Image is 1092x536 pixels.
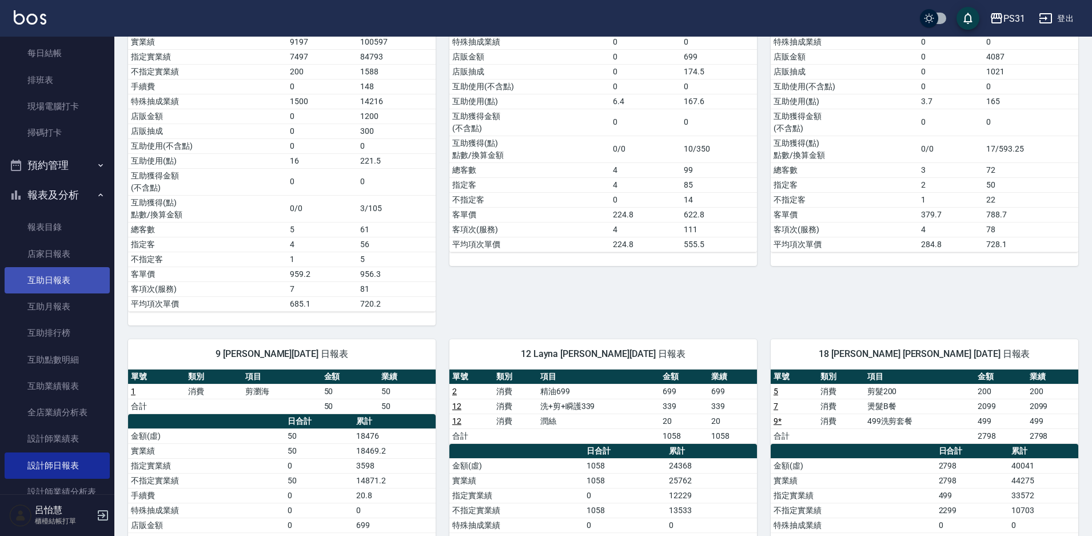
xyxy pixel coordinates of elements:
[666,503,757,518] td: 13533
[493,384,537,399] td: 消費
[142,348,422,360] span: 9 [PERSON_NAME][DATE] 日報表
[5,320,110,346] a: 互助排行榜
[128,64,287,79] td: 不指定實業績
[357,168,436,195] td: 0
[537,384,660,399] td: 精油699
[128,195,287,222] td: 互助獲得(點) 點數/換算金額
[666,458,757,473] td: 24368
[918,94,983,109] td: 3.7
[771,136,918,162] td: 互助獲得(點) 點數/換算金額
[610,49,681,64] td: 0
[771,458,936,473] td: 金額(虛)
[353,414,436,429] th: 累計
[357,281,436,296] td: 81
[449,162,610,177] td: 總客數
[449,79,610,94] td: 互助使用(不含點)
[285,428,354,443] td: 50
[610,222,681,237] td: 4
[5,347,110,373] a: 互助點數明細
[353,518,436,533] td: 699
[357,109,436,124] td: 1200
[771,237,918,252] td: 平均項次單價
[285,414,354,429] th: 日合計
[660,384,708,399] td: 699
[1009,503,1078,518] td: 10703
[660,399,708,414] td: 339
[353,473,436,488] td: 14871.2
[610,162,681,177] td: 4
[610,64,681,79] td: 0
[285,503,354,518] td: 0
[128,267,287,281] td: 客單價
[918,162,983,177] td: 3
[918,79,983,94] td: 0
[771,79,918,94] td: 互助使用(不含點)
[185,370,242,384] th: 類別
[936,458,1009,473] td: 2798
[287,153,357,168] td: 16
[357,195,436,222] td: 3/105
[681,94,757,109] td: 167.6
[5,120,110,146] a: 掃碼打卡
[936,444,1009,459] th: 日合計
[493,414,537,428] td: 消費
[449,192,610,207] td: 不指定客
[864,414,975,428] td: 499洗剪套餐
[5,293,110,320] a: 互助月報表
[5,452,110,479] a: 設計師日報表
[784,348,1065,360] span: 18 [PERSON_NAME] [PERSON_NAME] [DATE] 日報表
[666,473,757,488] td: 25762
[537,399,660,414] td: 洗+剪+瞬護339
[610,192,681,207] td: 0
[918,64,983,79] td: 0
[975,428,1026,443] td: 2798
[936,473,1009,488] td: 2798
[449,222,610,237] td: 客項次(服務)
[1027,414,1078,428] td: 499
[353,503,436,518] td: 0
[708,370,757,384] th: 業績
[128,138,287,153] td: 互助使用(不含點)
[771,64,918,79] td: 店販抽成
[1027,370,1078,384] th: 業績
[128,399,185,414] td: 合計
[918,34,983,49] td: 0
[287,64,357,79] td: 200
[5,214,110,240] a: 報表目錄
[452,387,457,396] a: 2
[452,416,461,426] a: 12
[287,195,357,222] td: 0/0
[537,370,660,384] th: 項目
[128,458,285,473] td: 指定實業績
[128,222,287,237] td: 總客數
[660,414,708,428] td: 20
[128,109,287,124] td: 店販金額
[357,124,436,138] td: 300
[285,518,354,533] td: 0
[666,444,757,459] th: 累計
[818,414,864,428] td: 消費
[357,94,436,109] td: 14216
[128,370,436,414] table: a dense table
[449,34,610,49] td: 特殊抽成業績
[610,79,681,94] td: 0
[449,458,584,473] td: 金額(虛)
[378,370,436,384] th: 業績
[1009,444,1078,459] th: 累計
[463,348,743,360] span: 12 Layna [PERSON_NAME][DATE] 日報表
[5,479,110,505] a: 設計師業績分析表
[128,49,287,64] td: 指定實業績
[493,399,537,414] td: 消費
[287,34,357,49] td: 9197
[353,443,436,458] td: 18469.2
[681,192,757,207] td: 14
[1009,488,1078,503] td: 33572
[287,49,357,64] td: 7497
[1027,384,1078,399] td: 200
[610,109,681,136] td: 0
[1009,473,1078,488] td: 44275
[983,192,1078,207] td: 22
[983,79,1078,94] td: 0
[128,124,287,138] td: 店販抽成
[128,94,287,109] td: 特殊抽成業績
